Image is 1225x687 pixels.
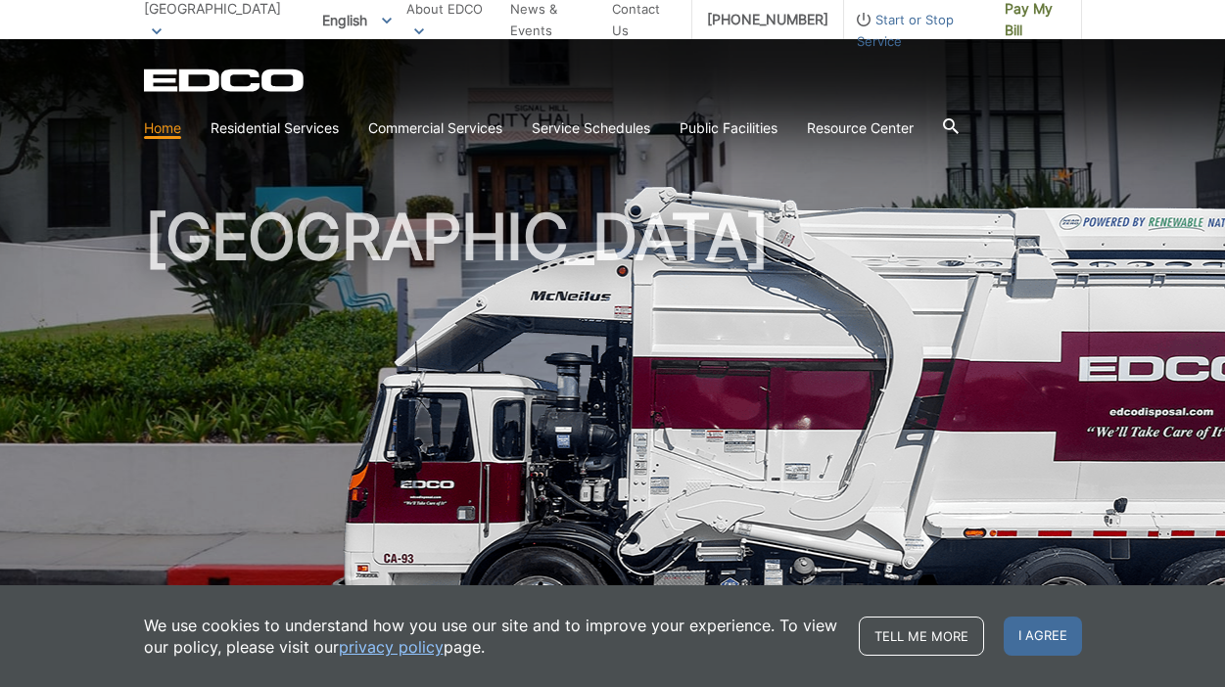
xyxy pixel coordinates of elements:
[807,117,914,139] a: Resource Center
[307,4,406,36] span: English
[680,117,777,139] a: Public Facilities
[368,117,502,139] a: Commercial Services
[144,117,181,139] a: Home
[144,615,839,658] p: We use cookies to understand how you use our site and to improve your experience. To view our pol...
[144,69,306,92] a: EDCD logo. Return to the homepage.
[859,617,984,656] a: Tell me more
[211,117,339,139] a: Residential Services
[339,636,444,658] a: privacy policy
[1004,617,1082,656] span: I agree
[532,117,650,139] a: Service Schedules
[144,206,1082,635] h1: [GEOGRAPHIC_DATA]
